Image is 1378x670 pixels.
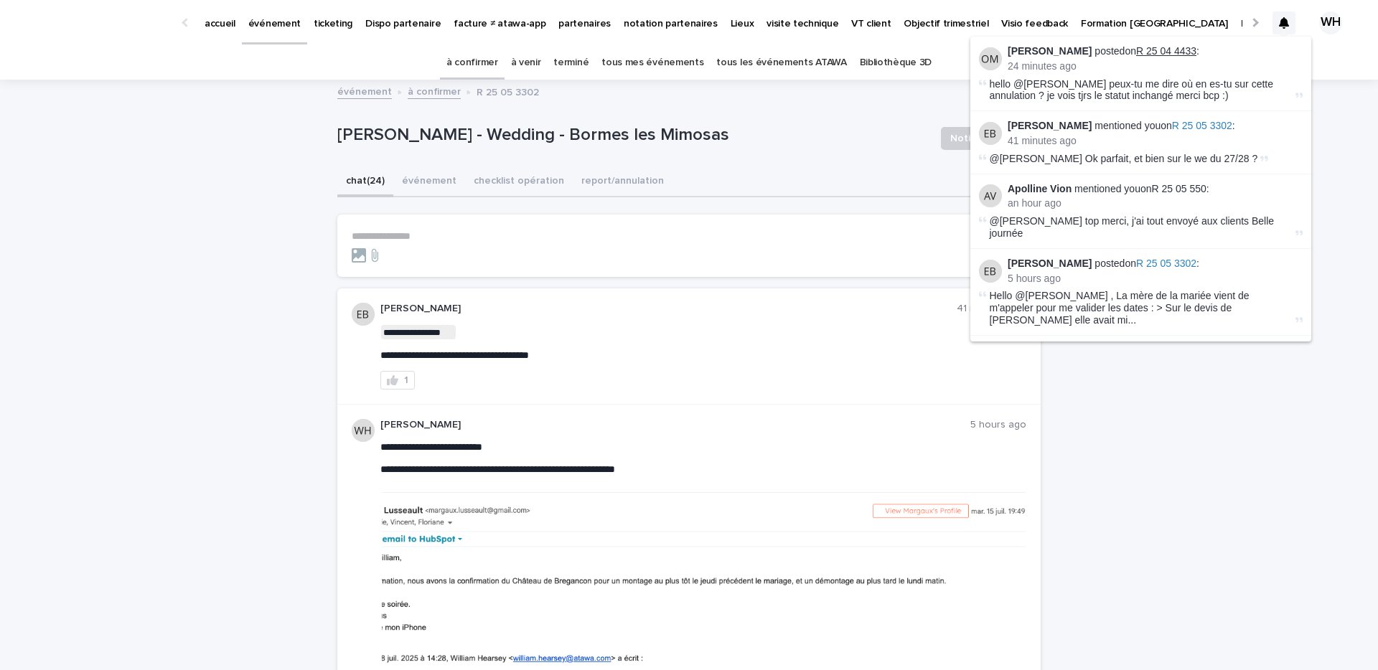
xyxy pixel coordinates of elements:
[1136,258,1196,269] span: R 25 05 3302
[408,82,461,99] a: à confirmer
[979,47,1002,70] img: Olivia Marchand
[716,46,846,80] a: tous les événements ATAWA
[380,303,957,315] p: [PERSON_NAME]
[601,46,703,80] a: tous mes événements
[1008,120,1303,132] p: mentioned you on :
[337,82,392,99] a: événement
[404,375,408,385] div: 1
[990,215,1275,239] span: @[PERSON_NAME] top merci, j'ai tout envoyé aux clients Belle journée
[979,122,1002,145] img: Esteban Bolanos
[1152,183,1206,194] a: R 25 05 550
[950,131,1031,146] span: Notifier par email
[465,167,573,197] button: checklist opération
[573,167,672,197] button: report/annulation
[511,46,541,80] a: à venir
[1008,273,1303,285] p: 5 hours ago
[1172,120,1232,131] span: R 25 05 3302
[979,184,1002,207] img: Apolline Vion
[380,371,415,390] button: 1
[29,9,168,37] img: Ls34BcGeRexTGTNfXpUC
[1008,197,1303,209] p: an hour ago
[990,290,1293,326] span: Hello @[PERSON_NAME] , La mère de la mariée vient de m'appeler pour me valider les dates : > Sur ...
[553,46,589,80] a: terminé
[990,78,1274,102] span: hello @[PERSON_NAME] peux-tu me dire où en es-tu sur cette annulation ? je vois tjrs le statut in...
[860,46,932,80] a: Bibliothèque 3D
[1008,258,1092,269] strong: [PERSON_NAME]
[380,419,970,431] p: [PERSON_NAME]
[393,167,465,197] button: événement
[1008,183,1303,195] p: mentioned you on :
[337,125,929,146] p: [PERSON_NAME] - Wedding - Bormes les Mimosas
[957,303,1026,315] p: 41 minutes ago
[446,46,498,80] a: à confirmer
[941,127,1041,150] button: Notifier par email
[1008,183,1072,194] strong: Apolline Vion
[1008,258,1303,270] p: posted on :
[1319,11,1342,34] div: WH
[970,419,1026,431] p: 5 hours ago
[1008,135,1303,147] p: 41 minutes ago
[1008,60,1303,72] p: 24 minutes ago
[990,153,1258,164] span: @[PERSON_NAME] Ok parfait, et bien sur le we du 27/28 ?
[477,83,539,99] p: R 25 05 3302
[979,260,1002,283] img: Esteban Bolanos
[1136,45,1196,57] a: R 25 04 4433
[1008,45,1092,57] strong: [PERSON_NAME]
[337,167,393,197] button: chat (24)
[1008,45,1303,57] p: posted on :
[1008,120,1092,131] strong: [PERSON_NAME]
